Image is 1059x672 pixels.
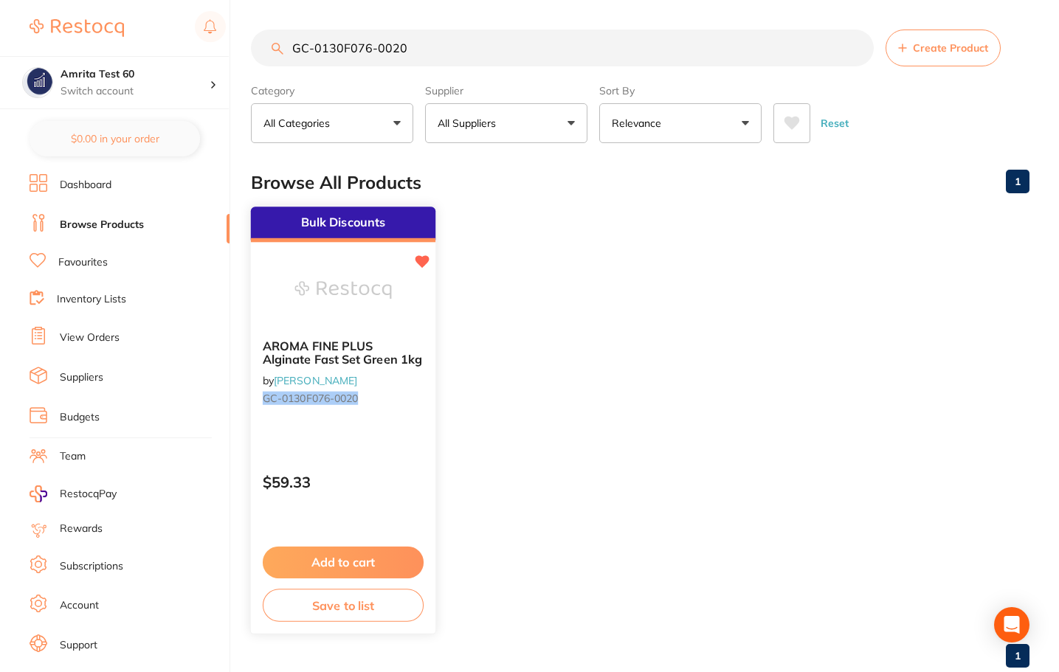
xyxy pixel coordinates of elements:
[61,67,210,82] h4: Amrita Test 60
[60,487,117,502] span: RestocqPay
[23,68,52,97] img: Amrita Test 60
[60,559,123,574] a: Subscriptions
[30,11,124,45] a: Restocq Logo
[263,547,424,578] button: Add to cart
[251,103,413,143] button: All Categories
[1006,167,1029,196] a: 1
[612,116,667,131] p: Relevance
[816,103,853,143] button: Reset
[60,522,103,536] a: Rewards
[60,218,144,232] a: Browse Products
[263,339,424,367] b: AROMA FINE PLUS Alginate Fast Set Green 1kg
[263,392,358,405] em: GC-0130F076-0020
[251,207,435,242] div: Bulk Discounts
[425,84,587,97] label: Supplier
[599,84,762,97] label: Sort By
[251,173,421,193] h2: Browse All Products
[263,116,336,131] p: All Categories
[274,373,357,387] a: [PERSON_NAME]
[438,116,502,131] p: All Suppliers
[263,339,422,367] span: AROMA FINE PLUS Alginate Fast Set Green 1kg
[60,638,97,653] a: Support
[60,598,99,613] a: Account
[58,255,108,270] a: Favourites
[913,42,988,54] span: Create Product
[30,485,117,502] a: RestocqPay
[60,410,100,425] a: Budgets
[599,103,762,143] button: Relevance
[61,84,210,99] p: Switch account
[994,607,1029,642] div: Open Intercom Messenger
[57,292,126,307] a: Inventory Lists
[263,373,357,387] span: by
[251,30,874,66] input: Search Products
[263,589,424,622] button: Save to list
[30,121,200,156] button: $0.00 in your order
[1006,641,1029,671] a: 1
[60,178,111,193] a: Dashboard
[60,330,120,345] a: View Orders
[30,485,47,502] img: RestocqPay
[425,103,587,143] button: All Suppliers
[886,30,1001,66] button: Create Product
[60,449,86,464] a: Team
[30,19,124,37] img: Restocq Logo
[263,474,424,491] p: $59.33
[294,253,391,328] img: AROMA FINE PLUS Alginate Fast Set Green 1kg
[251,84,413,97] label: Category
[60,370,103,385] a: Suppliers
